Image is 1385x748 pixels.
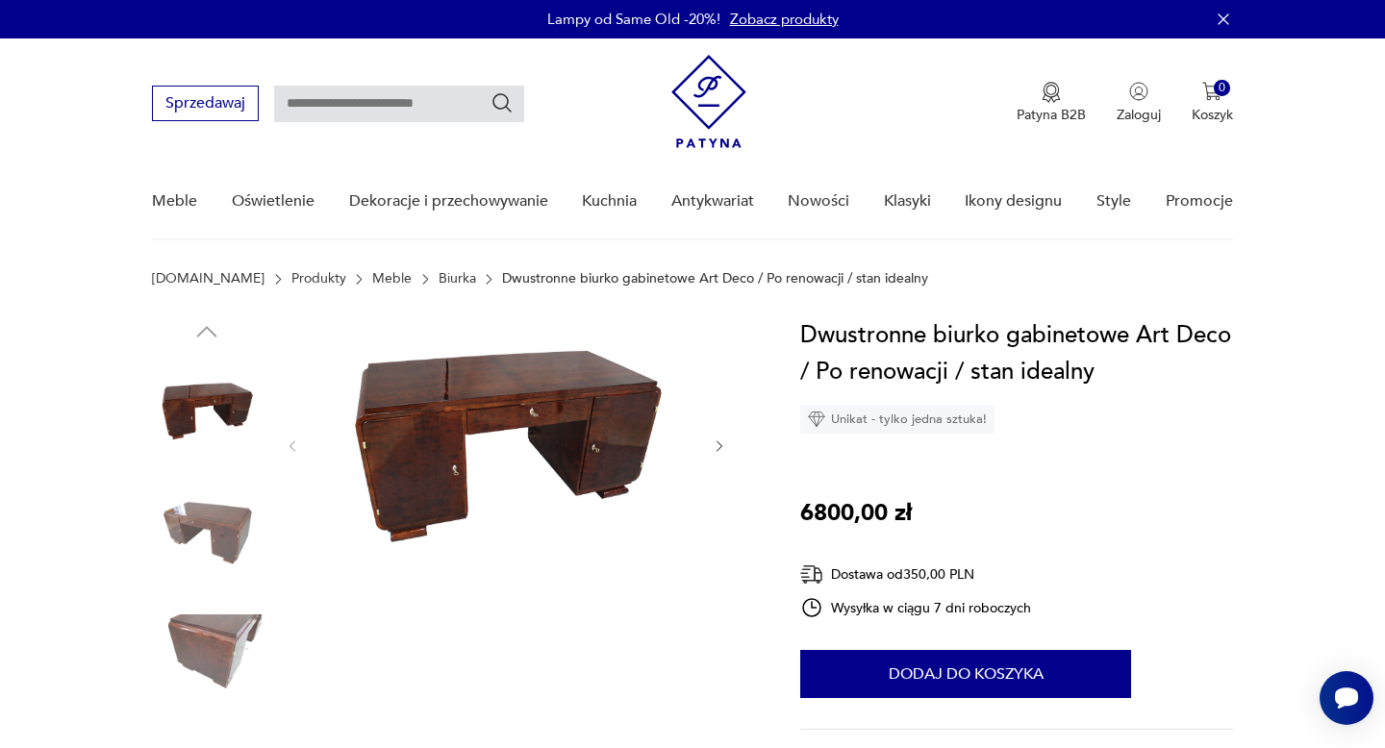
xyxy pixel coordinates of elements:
a: Meble [372,271,412,287]
button: Zaloguj [1117,82,1161,124]
a: Biurka [439,271,476,287]
img: Zdjęcie produktu Dwustronne biurko gabinetowe Art Deco / Po renowacji / stan idealny [320,317,692,571]
img: Zdjęcie produktu Dwustronne biurko gabinetowe Art Deco / Po renowacji / stan idealny [152,601,262,711]
a: Meble [152,164,197,238]
button: Sprzedawaj [152,86,259,121]
a: Dekoracje i przechowywanie [349,164,548,238]
a: Ikona medaluPatyna B2B [1017,82,1086,124]
p: Koszyk [1192,106,1233,124]
div: Wysyłka w ciągu 7 dni roboczych [800,596,1031,619]
a: [DOMAIN_NAME] [152,271,264,287]
div: Dostawa od 350,00 PLN [800,562,1031,586]
p: Zaloguj [1117,106,1161,124]
p: 6800,00 zł [800,495,912,532]
p: Dwustronne biurko gabinetowe Art Deco / Po renowacji / stan idealny [502,271,928,287]
h1: Dwustronne biurko gabinetowe Art Deco / Po renowacji / stan idealny [800,317,1232,390]
img: Ikona koszyka [1202,82,1221,101]
a: Style [1096,164,1131,238]
a: Sprzedawaj [152,98,259,112]
button: Patyna B2B [1017,82,1086,124]
p: Patyna B2B [1017,106,1086,124]
img: Zdjęcie produktu Dwustronne biurko gabinetowe Art Deco / Po renowacji / stan idealny [152,356,262,465]
a: Oświetlenie [232,164,315,238]
a: Klasyki [884,164,931,238]
div: Unikat - tylko jedna sztuka! [800,405,995,434]
a: Zobacz produkty [730,10,839,29]
a: Produkty [291,271,346,287]
img: Patyna - sklep z meblami i dekoracjami vintage [671,55,746,148]
button: 0Koszyk [1192,82,1233,124]
button: Szukaj [491,91,514,114]
a: Nowości [788,164,849,238]
iframe: Smartsupp widget button [1320,671,1373,725]
img: Ikona diamentu [808,411,825,428]
img: Ikonka użytkownika [1129,82,1148,101]
img: Ikona medalu [1042,82,1061,103]
p: Lampy od Same Old -20%! [547,10,720,29]
img: Zdjęcie produktu Dwustronne biurko gabinetowe Art Deco / Po renowacji / stan idealny [152,479,262,588]
div: 0 [1214,80,1230,96]
a: Antykwariat [671,164,754,238]
a: Ikony designu [965,164,1062,238]
a: Promocje [1166,164,1233,238]
img: Ikona dostawy [800,562,823,586]
a: Kuchnia [582,164,637,238]
button: Dodaj do koszyka [800,650,1131,698]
